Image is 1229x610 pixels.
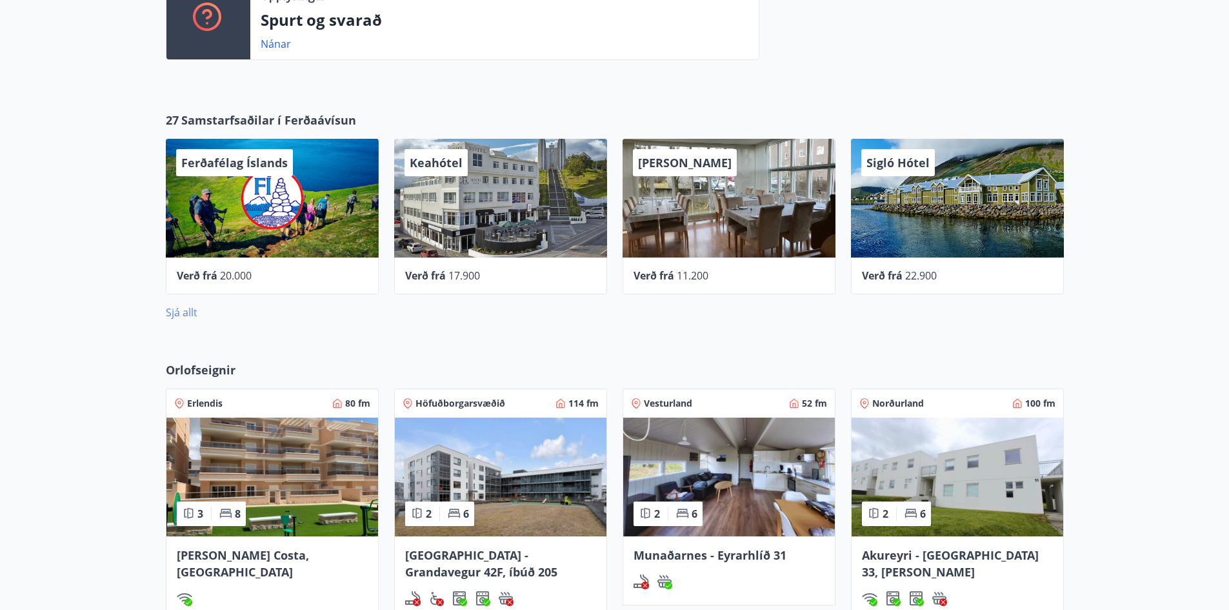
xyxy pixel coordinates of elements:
[177,591,192,606] img: HJRyFFsYp6qjeUYhR4dAD8CaCEsnIFYZ05miwXoh.svg
[177,547,309,580] span: [PERSON_NAME] Costa, [GEOGRAPHIC_DATA]
[908,591,924,606] div: Þurrkari
[623,418,835,536] img: Paella dish
[181,112,356,128] span: Samstarfsaðilar í Ferðaávísun
[872,397,924,410] span: Norðurland
[405,591,421,606] div: Reykingar / Vape
[452,591,467,606] div: Þvottavél
[405,547,557,580] span: [GEOGRAPHIC_DATA] - Grandavegur 42F, íbúð 205
[452,591,467,606] img: Dl16BY4EX9PAW649lg1C3oBuIaAsR6QVDQBO2cTm.svg
[568,397,599,410] span: 114 fm
[475,591,490,606] img: hddCLTAnxqFUMr1fxmbGG8zWilo2syolR0f9UjPn.svg
[395,418,606,536] img: Paella dish
[166,361,235,378] span: Orlofseignir
[345,397,370,410] span: 80 fm
[883,507,888,521] span: 2
[498,591,514,606] div: Heitur pottur
[261,37,291,51] a: Nánar
[220,269,252,283] span: 20.000
[905,269,937,283] span: 22.900
[657,574,672,589] img: h89QDIuHlAdpqTriuIvuEWkTH976fOgBEOOeu1mi.svg
[885,591,901,606] img: Dl16BY4EX9PAW649lg1C3oBuIaAsR6QVDQBO2cTm.svg
[166,418,378,536] img: Paella dish
[463,507,469,521] span: 6
[410,155,463,170] span: Keahótel
[448,269,480,283] span: 17.900
[644,397,692,410] span: Vesturland
[802,397,827,410] span: 52 fm
[1025,397,1055,410] span: 100 fm
[862,269,903,283] span: Verð frá
[932,591,947,606] img: h89QDIuHlAdpqTriuIvuEWkTH976fOgBEOOeu1mi.svg
[634,269,674,283] span: Verð frá
[866,155,930,170] span: Sigló Hótel
[862,547,1039,580] span: Akureyri - [GEOGRAPHIC_DATA] 33, [PERSON_NAME]
[654,507,660,521] span: 2
[197,507,203,521] span: 3
[181,155,288,170] span: Ferðafélag Íslands
[426,507,432,521] span: 2
[428,591,444,606] img: 8IYIKVZQyRlUC6HQIIUSdjpPGRncJsz2RzLgWvp4.svg
[405,269,446,283] span: Verð frá
[475,591,490,606] div: Þurrkari
[177,269,217,283] span: Verð frá
[862,591,877,606] div: Þráðlaust net
[852,418,1063,536] img: Paella dish
[657,574,672,589] div: Heitur pottur
[405,591,421,606] img: QNIUl6Cv9L9rHgMXwuzGLuiJOj7RKqxk9mBFPqjq.svg
[166,112,179,128] span: 27
[261,9,748,31] p: Spurt og svarað
[634,574,649,589] img: QNIUl6Cv9L9rHgMXwuzGLuiJOj7RKqxk9mBFPqjq.svg
[677,269,708,283] span: 11.200
[862,591,877,606] img: HJRyFFsYp6qjeUYhR4dAD8CaCEsnIFYZ05miwXoh.svg
[166,305,197,320] a: Sjá allt
[428,591,444,606] div: Aðgengi fyrir hjólastól
[187,397,223,410] span: Erlendis
[908,591,924,606] img: hddCLTAnxqFUMr1fxmbGG8zWilo2syolR0f9UjPn.svg
[177,591,192,606] div: Þráðlaust net
[920,507,926,521] span: 6
[498,591,514,606] img: h89QDIuHlAdpqTriuIvuEWkTH976fOgBEOOeu1mi.svg
[692,507,697,521] span: 6
[638,155,732,170] span: [PERSON_NAME]
[235,507,241,521] span: 8
[885,591,901,606] div: Þvottavél
[932,591,947,606] div: Heitur pottur
[415,397,505,410] span: Höfuðborgarsvæðið
[634,547,786,563] span: Munaðarnes - Eyrarhlíð 31
[634,574,649,589] div: Reykingar / Vape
